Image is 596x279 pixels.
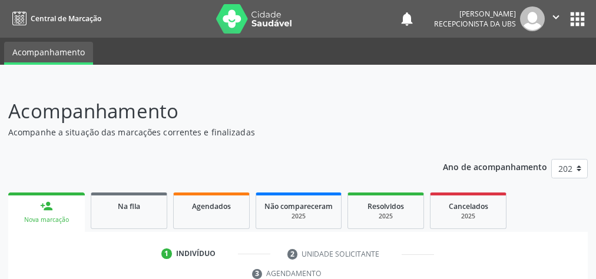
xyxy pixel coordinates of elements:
a: Acompanhamento [4,42,93,65]
i:  [549,11,562,24]
button:  [545,6,567,31]
div: 2025 [264,212,333,221]
button: apps [567,9,588,29]
div: person_add [40,200,53,212]
div: Nova marcação [16,215,77,224]
span: Agendados [192,201,231,211]
p: Acompanhe a situação das marcações correntes e finalizadas [8,126,414,138]
div: [PERSON_NAME] [434,9,516,19]
button: notifications [399,11,415,27]
div: 2025 [356,212,415,221]
span: Central de Marcação [31,14,101,24]
span: Na fila [118,201,140,211]
a: Central de Marcação [8,9,101,28]
p: Ano de acompanhamento [443,159,547,174]
img: img [520,6,545,31]
span: Resolvidos [367,201,404,211]
span: Recepcionista da UBS [434,19,516,29]
div: 1 [161,248,172,259]
p: Acompanhamento [8,97,414,126]
div: Indivíduo [176,248,216,259]
span: Não compareceram [264,201,333,211]
div: 2025 [439,212,498,221]
span: Cancelados [449,201,488,211]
